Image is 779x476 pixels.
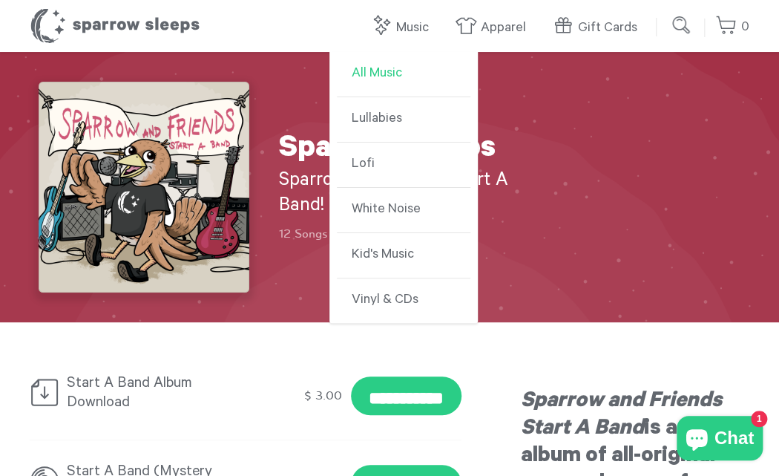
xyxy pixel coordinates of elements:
[337,233,470,278] a: Kid's Music
[455,12,533,44] a: Apparel
[337,52,470,97] a: All Music
[715,11,749,43] a: 0
[337,278,470,323] a: Vinyl & CDs
[279,132,546,169] h1: Sparrow Sleeps
[337,97,470,143] a: Lullabies
[337,188,470,233] a: White Noise
[279,226,546,242] p: 12 Songs • 38 min 11 sec
[279,169,546,220] h2: Sparrow and Friends Start A Band!
[552,12,645,44] a: Gift Cards
[370,12,436,44] a: Music
[672,416,767,464] inbox-online-store-chat: Shopify online store chat
[39,82,249,293] img: Sparrow Sleeps - Sparrow and Friends Start A Band!
[299,382,347,409] div: $ 3.00
[30,7,200,45] h1: Sparrow Sleeps
[337,143,470,188] a: Lofi
[521,391,722,442] em: Sparrow and Friends Start A Band
[30,371,255,414] div: Start A Band Album Download
[667,10,697,40] input: Submit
